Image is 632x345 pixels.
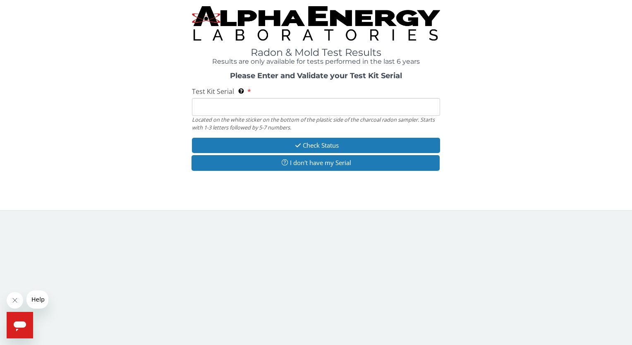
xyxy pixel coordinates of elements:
img: TightCrop.jpg [192,6,440,41]
iframe: Message from company [26,290,48,309]
h1: Radon & Mold Test Results [192,47,440,58]
iframe: Close message [7,292,23,309]
span: Test Kit Serial [192,87,234,96]
h4: Results are only available for tests performed in the last 6 years [192,58,440,65]
button: Check Status [192,138,440,153]
div: Located on the white sticker on the bottom of the plastic side of the charcoal radon sampler. Sta... [192,116,440,131]
iframe: Button to launch messaging window [7,312,33,338]
strong: Please Enter and Validate your Test Kit Serial [230,71,402,80]
button: I don't have my Serial [192,155,439,170]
